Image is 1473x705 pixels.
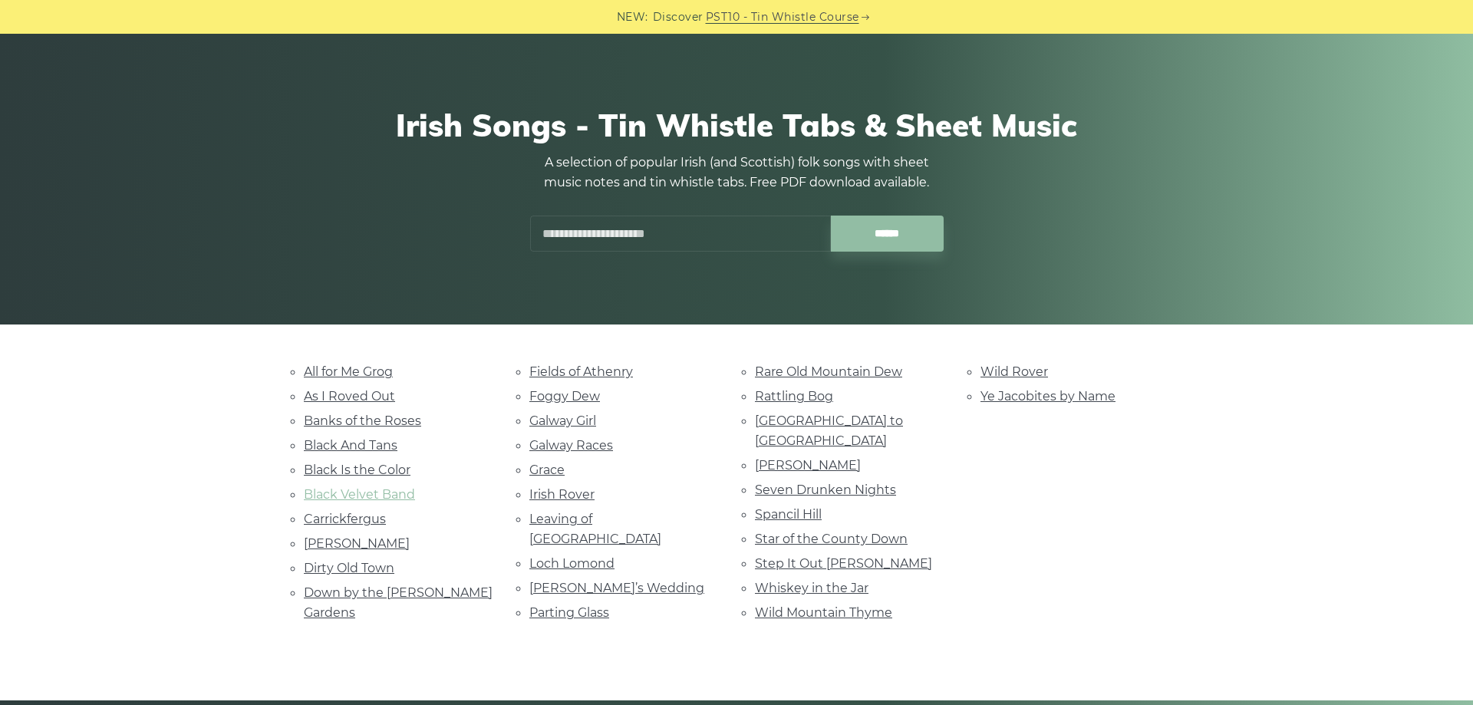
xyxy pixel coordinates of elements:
a: [PERSON_NAME]’s Wedding [529,581,704,595]
a: Ye Jacobites by Name [980,389,1115,404]
a: Whiskey in the Jar [755,581,868,595]
a: Star of the County Down [755,532,908,546]
a: Rattling Bog [755,389,833,404]
a: As I Roved Out [304,389,395,404]
a: Wild Mountain Thyme [755,605,892,620]
a: All for Me Grog [304,364,393,379]
a: [PERSON_NAME] [304,536,410,551]
a: Wild Rover [980,364,1048,379]
a: Black Is the Color [304,463,410,477]
a: PST10 - Tin Whistle Course [706,8,859,26]
a: Black And Tans [304,438,397,453]
a: Seven Drunken Nights [755,483,896,497]
a: Galway Races [529,438,613,453]
a: Foggy Dew [529,389,600,404]
a: Loch Lomond [529,556,615,571]
a: Black Velvet Band [304,487,415,502]
a: Banks of the Roses [304,413,421,428]
a: Fields of Athenry [529,364,633,379]
a: Grace [529,463,565,477]
a: Down by the [PERSON_NAME] Gardens [304,585,493,620]
a: Spancil Hill [755,507,822,522]
a: Irish Rover [529,487,595,502]
h1: Irish Songs - Tin Whistle Tabs & Sheet Music [304,107,1169,143]
span: Discover [653,8,704,26]
a: Rare Old Mountain Dew [755,364,902,379]
a: Dirty Old Town [304,561,394,575]
a: [PERSON_NAME] [755,458,861,473]
a: Parting Glass [529,605,609,620]
p: A selection of popular Irish (and Scottish) folk songs with sheet music notes and tin whistle tab... [529,153,944,193]
a: Carrickfergus [304,512,386,526]
a: Step It Out [PERSON_NAME] [755,556,932,571]
span: NEW: [617,8,648,26]
a: Galway Girl [529,413,596,428]
a: [GEOGRAPHIC_DATA] to [GEOGRAPHIC_DATA] [755,413,903,448]
a: Leaving of [GEOGRAPHIC_DATA] [529,512,661,546]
